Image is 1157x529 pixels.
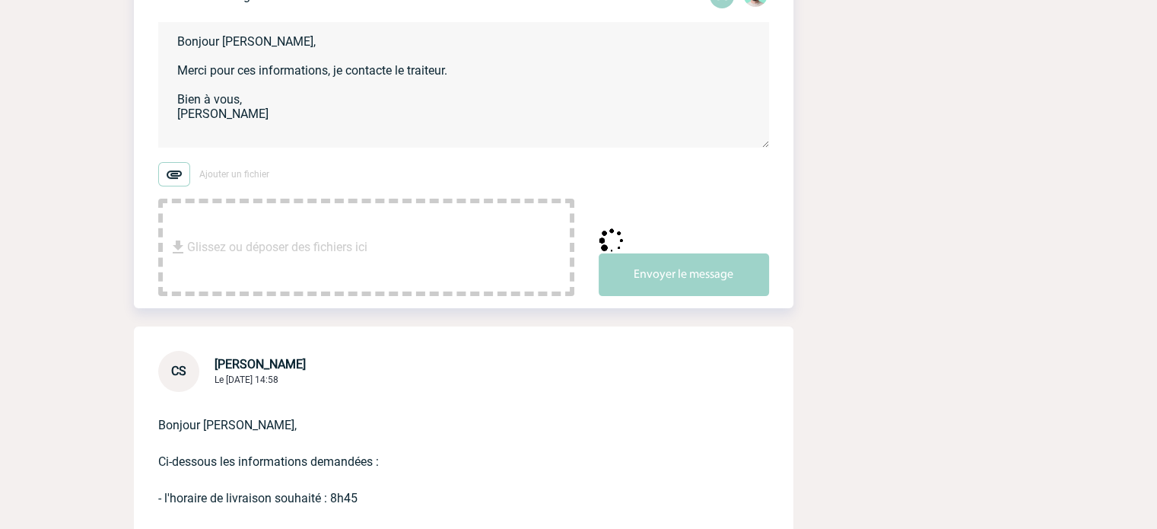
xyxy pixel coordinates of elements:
span: Ajouter un fichier [199,169,269,180]
span: Glissez ou déposer des fichiers ici [187,209,367,285]
img: file_download.svg [169,238,187,257]
button: Envoyer le message [599,253,769,296]
span: Le [DATE] 14:58 [215,374,278,385]
span: CS [171,364,186,378]
span: [PERSON_NAME] [215,357,306,371]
